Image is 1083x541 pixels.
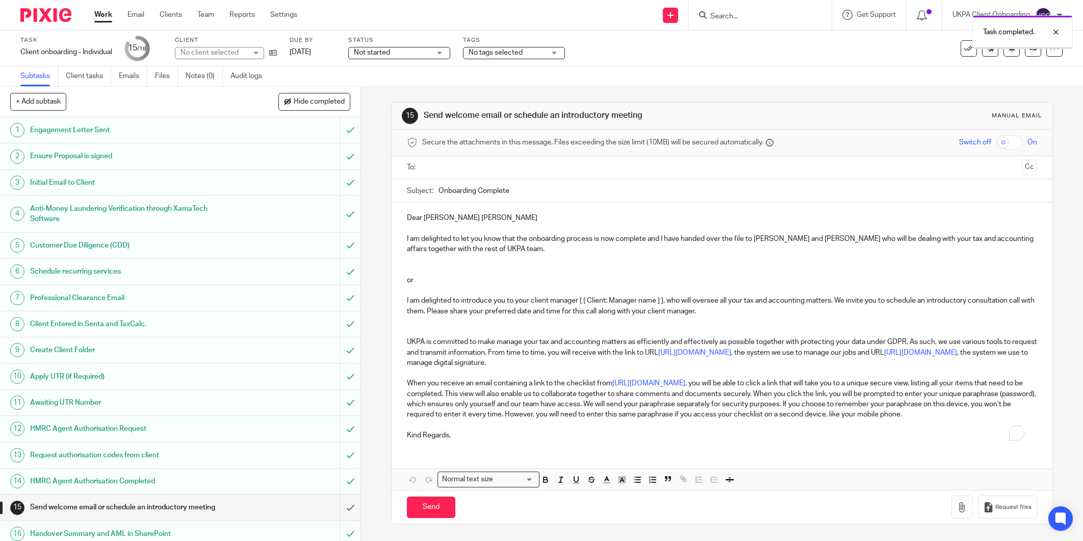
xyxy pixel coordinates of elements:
span: Secure the attachments in this message. Files exceeding the size limit (10MB) will be secured aut... [422,137,763,147]
div: 12 [10,422,24,436]
h1: Send welcome email or schedule an introductory meeting [30,500,230,515]
span: Switch off [959,137,991,147]
label: To: [407,162,418,173]
label: Due by [290,36,336,44]
input: Send [407,497,455,519]
label: Subject: [407,186,433,196]
h1: Request authorisation codes from client [30,448,230,463]
span: Normal text size [440,474,496,485]
a: [URL][DOMAIN_NAME] [884,349,957,356]
h1: Initial Email to Client [30,175,230,190]
div: 13 [10,448,24,462]
p: When you receive an email containing a link to the checklist from , you will be able to click a l... [407,378,1037,420]
div: 15 [402,108,418,124]
div: 2 [10,150,24,164]
a: Subtasks [20,66,58,86]
div: 8 [10,317,24,331]
a: [URL][DOMAIN_NAME] [658,349,731,356]
h1: Apply UTR (if Required) [30,369,230,384]
button: Hide completed [278,93,350,110]
h1: Send welcome email or schedule an introductory meeting [424,110,744,121]
p: or [407,275,1037,285]
div: 9 [10,343,24,357]
div: Manual email [992,112,1042,120]
div: 5 [10,238,24,253]
div: 6 [10,264,24,279]
span: No tags selected [469,49,523,56]
p: UKPA is committed to make manage your tax and accounting matters as efficiently and effectively a... [407,337,1037,368]
h1: HMRC Agent Authorisation Request [30,421,230,436]
p: Kind Regards, [407,430,1037,440]
span: On [1027,137,1037,147]
div: 15 [128,42,146,54]
a: Emails [119,66,147,86]
a: [URL][DOMAIN_NAME] [612,380,685,387]
p: I am delighted to let you know that the onboarding process is now complete and I have handed over... [407,234,1037,255]
span: Request files [995,503,1032,511]
a: Reports [229,10,255,20]
a: Settings [270,10,297,20]
p: Task completed. [983,27,1035,37]
img: Pixie [20,8,71,22]
div: To enrich screen reader interactions, please activate Accessibility in Grammarly extension settings [392,203,1052,448]
a: Client tasks [66,66,111,86]
div: 10 [10,370,24,384]
button: + Add subtask [10,93,66,110]
p: Dear [PERSON_NAME] [PERSON_NAME] [407,213,1037,223]
div: 16 [10,527,24,541]
label: Task [20,36,112,44]
div: No client selected [181,47,247,58]
h1: Client Entered in Senta and TaxCalc. [30,316,230,332]
label: Client [175,36,277,44]
div: 7 [10,291,24,305]
h1: Customer Due Diligence (CDD) [30,238,230,253]
a: Clients [160,10,182,20]
input: Search for option [497,474,533,485]
div: 11 [10,396,24,410]
span: [DATE] [290,48,311,56]
a: Work [94,10,112,20]
h1: Professional Clearance Email [30,290,230,306]
button: Cc [1022,160,1037,175]
a: Team [197,10,214,20]
h1: HMRC Agent Authorisation Completed [30,474,230,489]
div: 15 [10,501,24,515]
div: 1 [10,123,24,137]
h1: Engagement Letter Sent [30,122,230,138]
h1: Awaiting UTR Number [30,395,230,410]
img: svg%3E [1035,7,1051,23]
div: Search for option [437,472,539,487]
button: Request files [978,496,1037,519]
label: Status [348,36,450,44]
span: Not started [354,49,390,56]
div: 14 [10,474,24,488]
span: Hide completed [294,98,345,106]
a: Files [155,66,178,86]
div: 3 [10,176,24,190]
a: Notes (0) [186,66,223,86]
a: Audit logs [230,66,270,86]
h1: Create Client Folder [30,342,230,358]
label: Tags [463,36,565,44]
div: 4 [10,207,24,221]
small: /18 [137,46,146,52]
h1: Schedule recurring services [30,264,230,279]
a: Email [127,10,144,20]
h1: Anti-Money Laundering Verification through XamaTech Software [30,201,230,227]
div: Client onboarding - Individual [20,47,112,57]
h1: Ensure Proposal is signed [30,149,230,164]
p: I am delighted to introduce you to your client manager [ [ Client: Manager name ] ], who will ove... [407,296,1037,316]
